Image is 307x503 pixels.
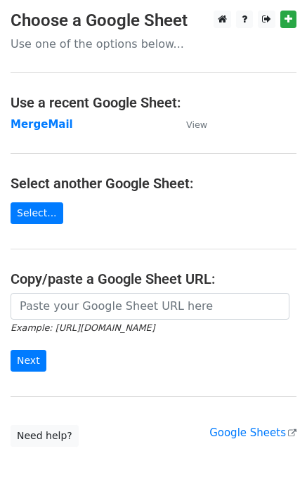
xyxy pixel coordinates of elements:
a: Select... [11,202,63,224]
a: MergeMail [11,118,73,131]
p: Use one of the options below... [11,37,296,51]
h4: Copy/paste a Google Sheet URL: [11,270,296,287]
h4: Select another Google Sheet: [11,175,296,192]
small: View [186,119,207,130]
input: Next [11,350,46,372]
small: Example: [URL][DOMAIN_NAME] [11,322,155,333]
h3: Choose a Google Sheet [11,11,296,31]
a: Need help? [11,425,79,447]
a: Google Sheets [209,426,296,439]
h4: Use a recent Google Sheet: [11,94,296,111]
a: View [172,118,207,131]
input: Paste your Google Sheet URL here [11,293,289,320]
